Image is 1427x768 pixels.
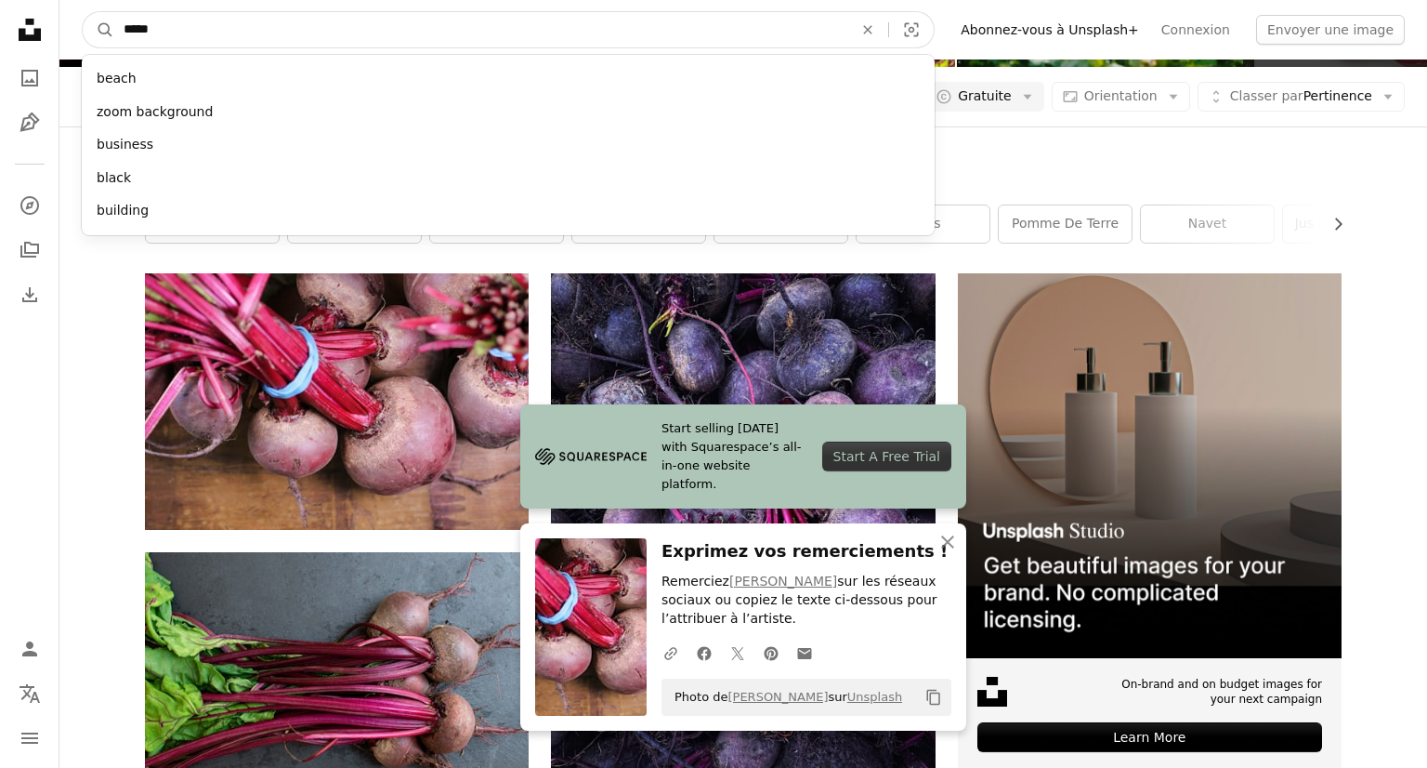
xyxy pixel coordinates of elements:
[754,634,788,671] a: Partagez-lePinterest
[665,682,902,712] span: Photo de sur
[82,11,935,48] form: Rechercher des visuels sur tout le site
[11,187,48,224] a: Explorer
[977,677,1007,707] img: file-1631678316303-ed18b8b5cb9cimage
[1084,88,1158,103] span: Orientation
[1321,205,1342,243] button: faire défiler la liste vers la droite
[1283,205,1416,243] a: jus de betterave
[145,671,529,688] a: Piments verts et rouges
[687,634,721,671] a: Partagez-leFacebook
[1198,82,1405,112] button: Classer parPertinence
[145,392,529,409] a: navets sur surface en bois brun
[1150,15,1241,45] a: Connexion
[958,87,1012,106] span: Gratuite
[145,273,529,529] img: navets sur surface en bois brun
[82,162,935,195] div: black
[661,419,807,494] span: Start selling [DATE] with Squarespace’s all-in-one website platform.
[999,205,1132,243] a: pomme de terre
[847,12,888,47] button: Effacer
[11,60,48,97] a: Photos
[11,630,48,668] a: Connexion / S’inscrire
[11,104,48,141] a: Illustrations
[11,720,48,757] button: Menu
[1230,88,1303,103] span: Classer par
[82,194,935,228] div: building
[82,128,935,162] div: business
[1230,87,1372,106] span: Pertinence
[729,574,837,589] a: [PERSON_NAME]
[721,634,754,671] a: Partagez-leTwitter
[889,12,934,47] button: Recherche de visuels
[958,273,1342,657] img: file-1715714113747-b8b0561c490eimage
[82,96,935,129] div: zoom background
[1111,677,1322,708] span: On-brand and on budget images for your next campaign
[661,538,951,565] h3: Exprimez vos remerciements !
[11,232,48,269] a: Collections
[11,11,48,52] a: Accueil — Unsplash
[822,442,951,471] div: Start A Free Trial
[847,690,902,704] a: Unsplash
[661,573,951,629] p: Remerciez sur les réseaux sociaux ou copiez le texte ci-dessous pour l’attribuer à l’artiste.
[977,722,1322,752] div: Learn More
[925,82,1044,112] button: Gratuite
[520,404,966,509] a: Start selling [DATE] with Squarespace’s all-in-one website platform.Start A Free Trial
[918,682,949,713] button: Copier dans le presse-papier
[1052,82,1190,112] button: Orientation
[82,62,935,96] div: beach
[11,675,48,712] button: Langue
[788,634,821,671] a: Partager par mail
[949,15,1150,45] a: Abonnez-vous à Unsplash+
[535,443,647,470] img: file-1705255347840-230a6ab5bca9image
[11,276,48,313] a: Historique de téléchargement
[727,690,828,704] a: [PERSON_NAME]
[1141,205,1274,243] a: navet
[83,12,114,47] button: Rechercher sur Unsplash
[1256,15,1405,45] button: Envoyer une image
